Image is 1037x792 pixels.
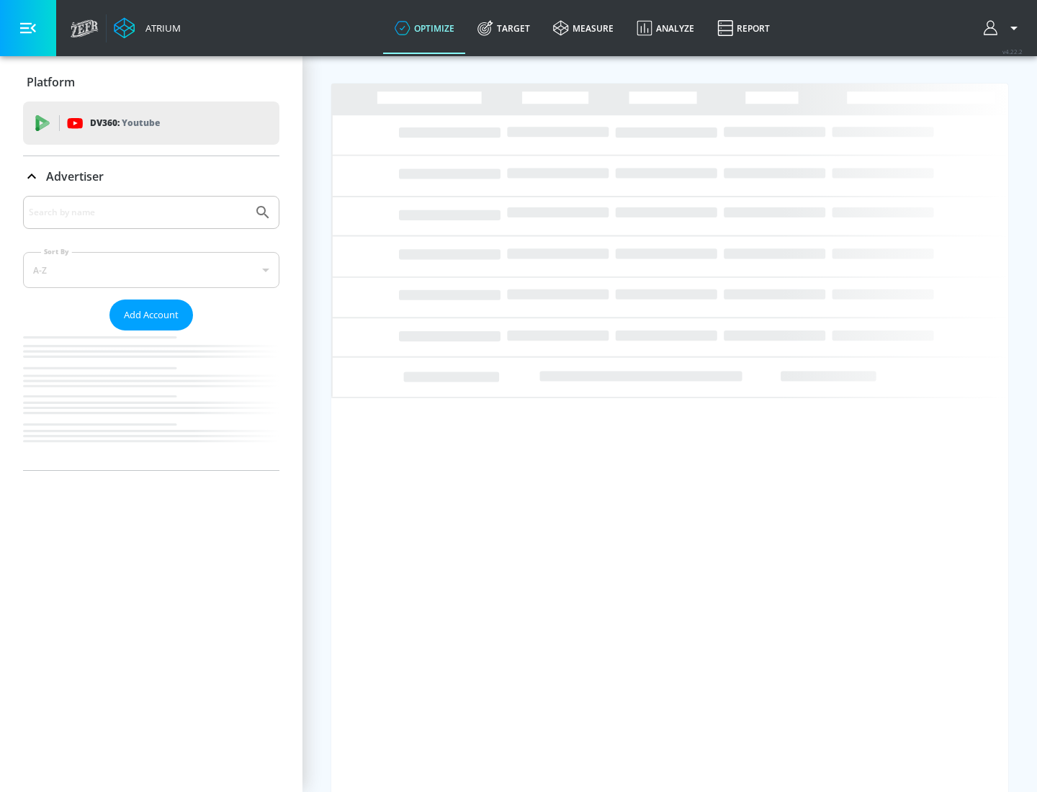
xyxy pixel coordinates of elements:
[542,2,625,54] a: measure
[109,300,193,330] button: Add Account
[122,115,160,130] p: Youtube
[23,252,279,288] div: A-Z
[29,203,247,222] input: Search by name
[466,2,542,54] a: Target
[124,307,179,323] span: Add Account
[625,2,706,54] a: Analyze
[23,102,279,145] div: DV360: Youtube
[1002,48,1023,55] span: v 4.22.2
[114,17,181,39] a: Atrium
[23,156,279,197] div: Advertiser
[41,247,72,256] label: Sort By
[706,2,781,54] a: Report
[27,74,75,90] p: Platform
[23,62,279,102] div: Platform
[23,330,279,470] nav: list of Advertiser
[383,2,466,54] a: optimize
[90,115,160,131] p: DV360:
[46,168,104,184] p: Advertiser
[140,22,181,35] div: Atrium
[23,196,279,470] div: Advertiser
